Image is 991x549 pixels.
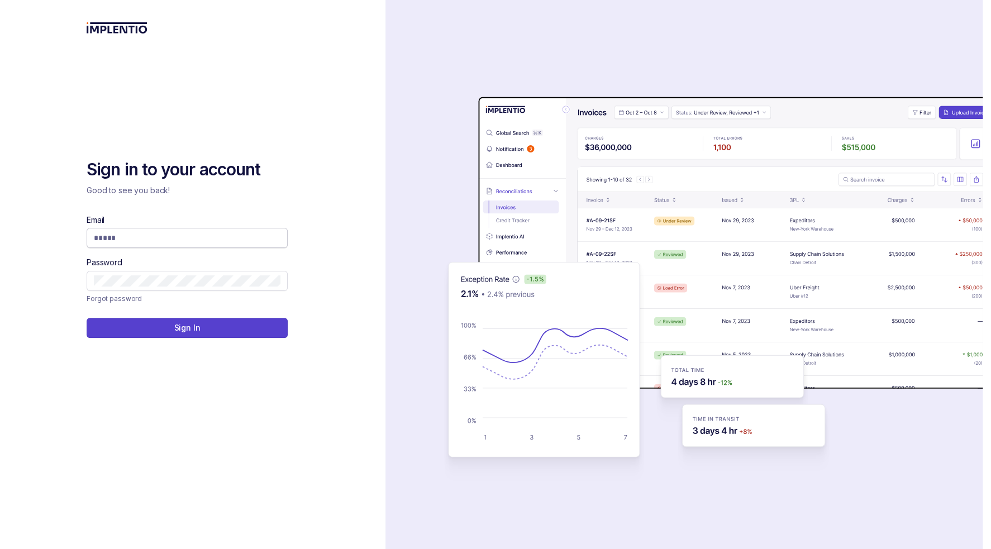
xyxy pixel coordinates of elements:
p: Good to see you back! [87,185,288,196]
p: Sign In [174,322,200,333]
a: Link Forgot password [87,293,142,304]
label: Password [87,257,122,268]
img: logo [87,22,147,34]
button: Sign In [87,318,288,338]
h2: Sign in to your account [87,159,288,181]
label: Email [87,214,104,226]
p: Forgot password [87,293,142,304]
